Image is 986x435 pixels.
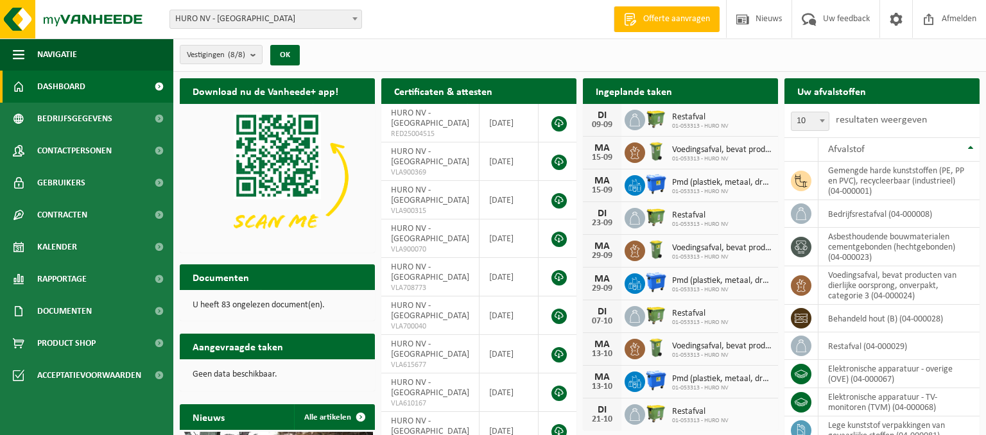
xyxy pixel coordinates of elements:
[270,45,300,65] button: OK
[228,51,245,59] count: (8/8)
[589,307,615,317] div: DI
[672,276,772,286] span: Pmd (plastiek, metaal, drankkartons) (bedrijven)
[672,341,772,352] span: Voedingsafval, bevat producten van dierlijke oorsprong, onverpakt, categorie 3
[672,309,729,319] span: Restafval
[589,382,615,391] div: 13-10
[672,319,729,327] span: 01-053313 - HURO NV
[672,123,729,130] span: 01-053313 - HURO NV
[672,417,729,425] span: 01-053313 - HURO NV
[645,271,667,293] img: WB-1100-HPE-BE-01
[180,104,375,250] img: Download de VHEPlus App
[391,206,469,216] span: VLA900315
[828,144,865,155] span: Afvalstof
[818,162,980,200] td: gemengde harde kunststoffen (PE, PP en PVC), recycleerbaar (industrieel) (04-000001)
[180,404,238,429] h2: Nieuws
[645,173,667,195] img: WB-1100-HPE-BE-01
[193,370,362,379] p: Geen data beschikbaar.
[37,327,96,359] span: Product Shop
[480,181,539,219] td: [DATE]
[672,145,772,155] span: Voedingsafval, bevat producten van dierlijke oorsprong, onverpakt, categorie 3
[37,231,77,263] span: Kalender
[391,185,469,205] span: HURO NV - [GEOGRAPHIC_DATA]
[37,295,92,327] span: Documenten
[672,210,729,221] span: Restafval
[645,370,667,391] img: WB-1100-HPE-BE-01
[589,219,615,228] div: 23-09
[645,141,667,162] img: WB-0140-HPE-GN-50
[589,274,615,284] div: MA
[480,142,539,181] td: [DATE]
[37,263,87,295] span: Rapportage
[672,286,772,294] span: 01-053313 - HURO NV
[37,103,112,135] span: Bedrijfsgegevens
[589,153,615,162] div: 15-09
[391,398,469,409] span: VLA610167
[480,296,539,335] td: [DATE]
[672,374,772,384] span: Pmd (plastiek, metaal, drankkartons) (bedrijven)
[672,112,729,123] span: Restafval
[180,78,351,103] h2: Download nu de Vanheede+ app!
[672,221,729,228] span: 01-053313 - HURO NV
[791,112,829,130] span: 10
[672,188,772,196] span: 01-053313 - HURO NV
[391,224,469,244] span: HURO NV - [GEOGRAPHIC_DATA]
[294,404,374,430] a: Alle artikelen
[818,388,980,416] td: elektronische apparatuur - TV-monitoren (TVM) (04-000068)
[589,405,615,415] div: DI
[391,129,469,139] span: RED25004515
[480,219,539,258] td: [DATE]
[589,143,615,153] div: MA
[180,334,296,359] h2: Aangevraagde taken
[391,108,469,128] span: HURO NV - [GEOGRAPHIC_DATA]
[645,304,667,326] img: WB-1100-HPE-GN-50
[589,209,615,219] div: DI
[480,373,539,412] td: [DATE]
[169,10,362,29] span: HURO NV - OOSTNIEUWKERKE
[589,241,615,252] div: MA
[818,360,980,388] td: elektronische apparatuur - overige (OVE) (04-000067)
[391,301,469,321] span: HURO NV - [GEOGRAPHIC_DATA]
[818,228,980,266] td: asbesthoudende bouwmaterialen cementgebonden (hechtgebonden) (04-000023)
[672,178,772,188] span: Pmd (plastiek, metaal, drankkartons) (bedrijven)
[589,317,615,326] div: 07-10
[37,167,85,199] span: Gebruikers
[589,186,615,195] div: 15-09
[583,78,685,103] h2: Ingeplande taken
[180,264,262,289] h2: Documenten
[187,46,245,65] span: Vestigingen
[672,384,772,392] span: 01-053313 - HURO NV
[589,415,615,424] div: 21-10
[672,352,772,359] span: 01-053313 - HURO NV
[836,115,927,125] label: resultaten weergeven
[589,110,615,121] div: DI
[391,321,469,332] span: VLA700040
[37,71,85,103] span: Dashboard
[480,104,539,142] td: [DATE]
[37,38,77,71] span: Navigatie
[645,402,667,424] img: WB-1100-HPE-GN-50
[589,176,615,186] div: MA
[672,155,772,163] span: 01-053313 - HURO NV
[614,6,720,32] a: Offerte aanvragen
[193,301,362,310] p: U heeft 83 ongelezen document(en).
[818,332,980,360] td: restafval (04-000029)
[391,167,469,178] span: VLA900369
[645,337,667,359] img: WB-0140-HPE-GN-50
[391,262,469,282] span: HURO NV - [GEOGRAPHIC_DATA]
[480,258,539,296] td: [DATE]
[589,121,615,130] div: 09-09
[589,350,615,359] div: 13-10
[791,112,829,131] span: 10
[645,108,667,130] img: WB-1100-HPE-GN-50
[645,206,667,228] img: WB-1100-HPE-GN-50
[589,252,615,260] div: 29-09
[170,10,361,28] span: HURO NV - OOSTNIEUWKERKE
[672,253,772,261] span: 01-053313 - HURO NV
[784,78,879,103] h2: Uw afvalstoffen
[391,360,469,370] span: VLA615677
[818,200,980,228] td: bedrijfsrestafval (04-000008)
[640,13,713,26] span: Offerte aanvragen
[391,339,469,359] span: HURO NV - [GEOGRAPHIC_DATA]
[589,339,615,350] div: MA
[589,372,615,382] div: MA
